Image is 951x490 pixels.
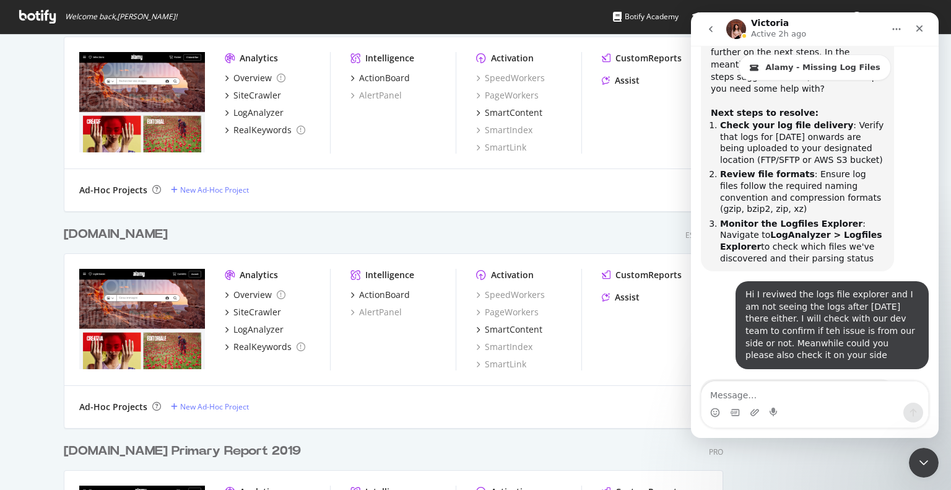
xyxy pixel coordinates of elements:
div: Activation [491,269,534,281]
b: LogAnalyzer > Logfiles Explorer [29,217,191,239]
div: Analytics [240,269,278,281]
button: Gif picker [39,395,49,405]
div: New Ad-Hoc Project [180,401,249,412]
a: SmartContent [476,107,542,119]
span: Welcome back, [PERSON_NAME] ! [65,12,177,22]
div: Victoria says… [10,367,238,440]
iframe: Intercom live chat [909,448,939,478]
button: Upload attachment [59,395,69,405]
a: LogAnalyzer [225,323,284,336]
div: Hi I reviwed the logs file explorer and I am not seeing the logs after [DATE] there either. I wil... [54,276,228,349]
li: : Verify that logs for [DATE] onwards are being uploaded to your designated location (FTP/SFTP or... [29,107,193,153]
a: ActionBoard [350,72,410,84]
div: Overview [233,72,272,84]
div: SmartLink [476,358,526,370]
div: Ad-Hoc Projects [79,401,147,413]
div: Assist [615,74,640,87]
a: PageWorkers [476,306,539,318]
div: Rini says… [10,269,238,367]
a: [DOMAIN_NAME] [64,225,173,243]
a: [DOMAIN_NAME] Primary Report 2019 [64,442,306,460]
div: Overview [233,289,272,301]
div: New Ad-Hoc Project [180,185,249,195]
div: Intelligence [365,269,414,281]
div: Analytics [240,52,278,64]
div: Botify Academy [613,11,679,23]
a: New Ad-Hoc Project [171,401,249,412]
b: Monitor the Logfiles Explorer [29,206,172,216]
div: [DOMAIN_NAME] Primary Report 2019 [64,442,301,460]
a: Assist [602,291,640,304]
li: : Navigate to to check which files we've discovered and their parsing status [29,206,193,252]
b: Next steps to resolve: [20,95,128,105]
div: LogAnalyzer [233,107,284,119]
button: Emoji picker [19,395,29,405]
a: AlertPanel [350,306,402,318]
iframe: Intercom live chat [691,12,939,438]
a: SpeedWorkers [476,72,545,84]
b: Check your log file delivery [29,108,162,118]
div: Knowledge Base [692,11,765,23]
a: LogAnalyzer [225,107,284,119]
a: RealKeywords [225,124,305,136]
textarea: Message… [11,369,237,390]
a: RealKeywords [225,341,305,353]
div: SiteCrawler [233,306,281,318]
a: SmartContent [476,323,542,336]
a: CustomReports [602,52,682,64]
div: Essential [685,230,723,240]
span: Rini Chandra [867,11,925,22]
div: Assist [615,291,640,304]
a: Overview [225,289,285,301]
a: SmartLink [476,141,526,154]
button: Send a message… [212,390,232,410]
div: RealKeywords [233,341,292,353]
li: : Ensure log files follow the required naming convention and compression formats (gzip, bzip2, zi... [29,156,193,202]
a: PageWorkers [476,89,539,102]
div: Sure thing! I've created a ticket with our support team to investigate the issue and I'll let you... [10,367,203,430]
b: Review file formats [29,157,124,167]
div: ActionBoard [359,72,410,84]
div: CustomReports [615,52,682,64]
a: AlertPanel [350,89,402,102]
a: SpeedWorkers [476,289,545,301]
a: ActionBoard [350,289,410,301]
div: [DOMAIN_NAME] [64,225,168,243]
button: [PERSON_NAME] [842,7,945,27]
div: LogAnalyzer [233,323,284,336]
div: SmartContent [485,107,542,119]
a: New Ad-Hoc Project [171,185,249,195]
div: SiteCrawler [233,89,281,102]
a: CustomReports [602,269,682,281]
div: Hi I reviwed the logs file explorer and I am not seeing the logs after [DATE] there either. I wil... [45,269,238,357]
a: SmartIndex [476,124,532,136]
img: alamy.it [79,269,205,369]
a: SmartIndex [476,341,532,353]
div: ActionBoard [359,289,410,301]
a: SiteCrawler [225,306,281,318]
div: SmartContent [485,323,542,336]
a: Assist [602,74,640,87]
div: Organizations [778,11,842,23]
img: alamyimages.fr [79,52,205,152]
div: Intelligence [365,52,414,64]
button: Start recording [79,395,89,405]
div: Ad-Hoc Projects [79,184,147,196]
div: Pro [709,447,723,457]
